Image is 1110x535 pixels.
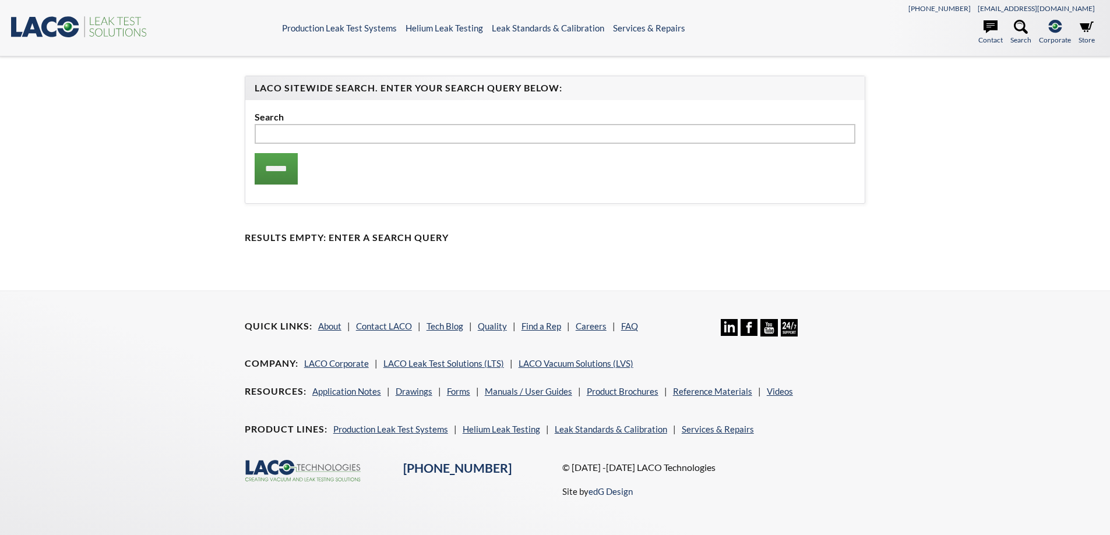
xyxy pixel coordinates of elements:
a: Store [1079,20,1095,45]
label: Search [255,109,856,125]
a: Careers [576,321,607,331]
h4: Results Empty: Enter a Search Query [245,232,866,244]
a: About [318,321,341,331]
a: Search [1010,20,1031,45]
a: Quality [478,321,507,331]
a: Drawings [396,386,432,396]
a: Helium Leak Testing [463,424,540,434]
a: Tech Blog [427,321,463,331]
a: FAQ [621,321,638,331]
a: Leak Standards & Calibration [492,23,604,33]
a: Forms [447,386,470,396]
p: Site by [562,484,633,498]
a: LACO Vacuum Solutions (LVS) [519,358,633,369]
a: Find a Rep [521,321,561,331]
h4: Resources [245,385,306,398]
span: Corporate [1039,34,1071,45]
a: Contact LACO [356,321,412,331]
a: Helium Leak Testing [406,23,483,33]
a: LACO Corporate [304,358,369,369]
img: 24/7 Support Icon [781,319,798,336]
a: Leak Standards & Calibration [555,424,667,434]
a: Product Brochures [587,386,658,396]
h4: Company [245,357,298,370]
h4: LACO Sitewide Search. Enter your Search Query Below: [255,82,856,94]
a: Contact [978,20,1003,45]
a: Reference Materials [673,386,752,396]
a: Services & Repairs [613,23,685,33]
a: Production Leak Test Systems [333,424,448,434]
a: [PHONE_NUMBER] [908,4,971,13]
a: Application Notes [312,386,381,396]
a: Production Leak Test Systems [282,23,397,33]
a: Videos [767,386,793,396]
a: edG Design [589,486,633,497]
a: Services & Repairs [682,424,754,434]
a: LACO Leak Test Solutions (LTS) [383,358,504,369]
a: [PHONE_NUMBER] [403,460,512,476]
p: © [DATE] -[DATE] LACO Technologies [562,460,866,475]
h4: Quick Links [245,320,312,332]
a: Manuals / User Guides [485,386,572,396]
h4: Product Lines [245,423,327,435]
a: [EMAIL_ADDRESS][DOMAIN_NAME] [978,4,1095,13]
a: 24/7 Support [781,328,798,338]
